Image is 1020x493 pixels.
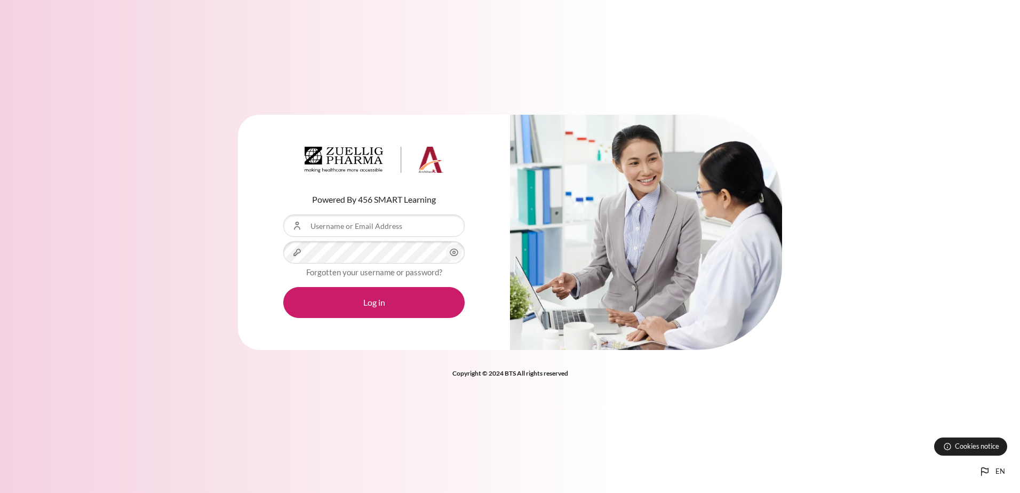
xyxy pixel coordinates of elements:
[452,369,568,377] strong: Copyright © 2024 BTS All rights reserved
[955,441,999,451] span: Cookies notice
[306,267,442,277] a: Forgotten your username or password?
[974,461,1009,482] button: Languages
[283,193,465,206] p: Powered By 456 SMART Learning
[283,287,465,318] button: Log in
[305,147,443,173] img: Architeck
[995,466,1005,477] span: en
[934,438,1007,456] button: Cookies notice
[283,214,465,237] input: Username or Email Address
[305,147,443,178] a: Architeck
